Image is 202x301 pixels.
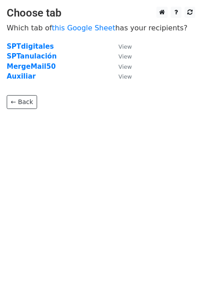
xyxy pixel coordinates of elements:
[7,72,36,80] a: Auxiliar
[109,52,132,60] a: View
[7,42,54,50] a: SPTdigitales
[109,72,132,80] a: View
[52,24,115,32] a: this Google Sheet
[118,73,132,80] small: View
[118,63,132,70] small: View
[7,7,195,20] h3: Choose tab
[109,42,132,50] a: View
[7,23,195,33] p: Which tab of has your recipients?
[7,63,56,71] a: MergeMail50
[118,43,132,50] small: View
[109,63,132,71] a: View
[7,95,37,109] a: ← Back
[118,53,132,60] small: View
[7,52,57,60] a: SPTanulación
